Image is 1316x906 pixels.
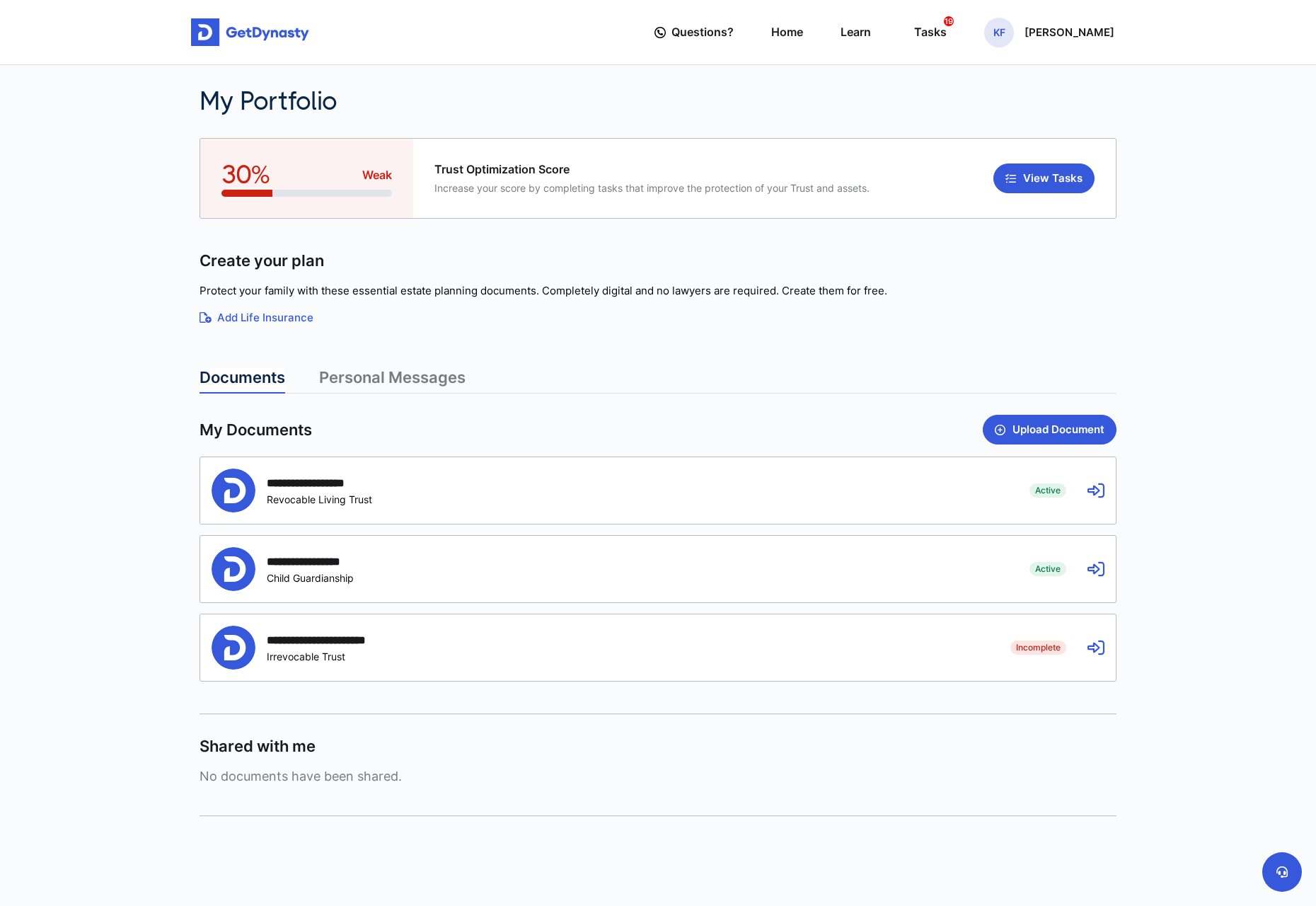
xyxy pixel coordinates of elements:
span: No documents have been shared. [200,769,1116,784]
h2: My Portfolio [200,86,879,117]
a: Documents [200,368,285,394]
img: Person [212,547,255,591]
button: View Tasks [993,164,1095,193]
a: Learn [841,12,871,52]
img: Get started for free with Dynasty Trust Company [191,18,309,47]
div: Revocable Living Trust [267,493,372,505]
span: Active [1029,562,1066,576]
span: My Documents [200,420,312,440]
a: Personal Messages [319,368,466,394]
a: Questions? [654,12,734,52]
div: Tasks [914,19,947,45]
span: 30% [221,160,270,190]
img: Person [212,626,255,670]
p: [PERSON_NAME] [1024,27,1114,38]
div: Child Guardianship [267,572,354,584]
span: Weak [362,167,392,183]
span: Increase your score by completing tasks that improve the protection of your Trust and assets. [434,182,870,194]
img: Person [212,469,255,512]
a: Add Life Insurance [200,310,1116,326]
div: Irrevocable Trust [267,650,366,663]
a: Home [771,12,803,52]
button: KF[PERSON_NAME] [984,18,1114,47]
span: Incomplete [1010,641,1066,655]
span: Trust Optimization Score [434,163,870,176]
span: KF [984,18,1014,47]
span: 19 [944,16,954,26]
span: Create your plan [200,251,324,271]
p: Protect your family with these essential estate planning documents. Completely digital and no law... [200,283,1116,299]
span: Questions? [671,19,734,45]
button: Upload Document [983,415,1116,445]
span: Active [1029,483,1066,498]
span: Shared with me [200,736,316,757]
a: Tasks19 [908,12,947,52]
